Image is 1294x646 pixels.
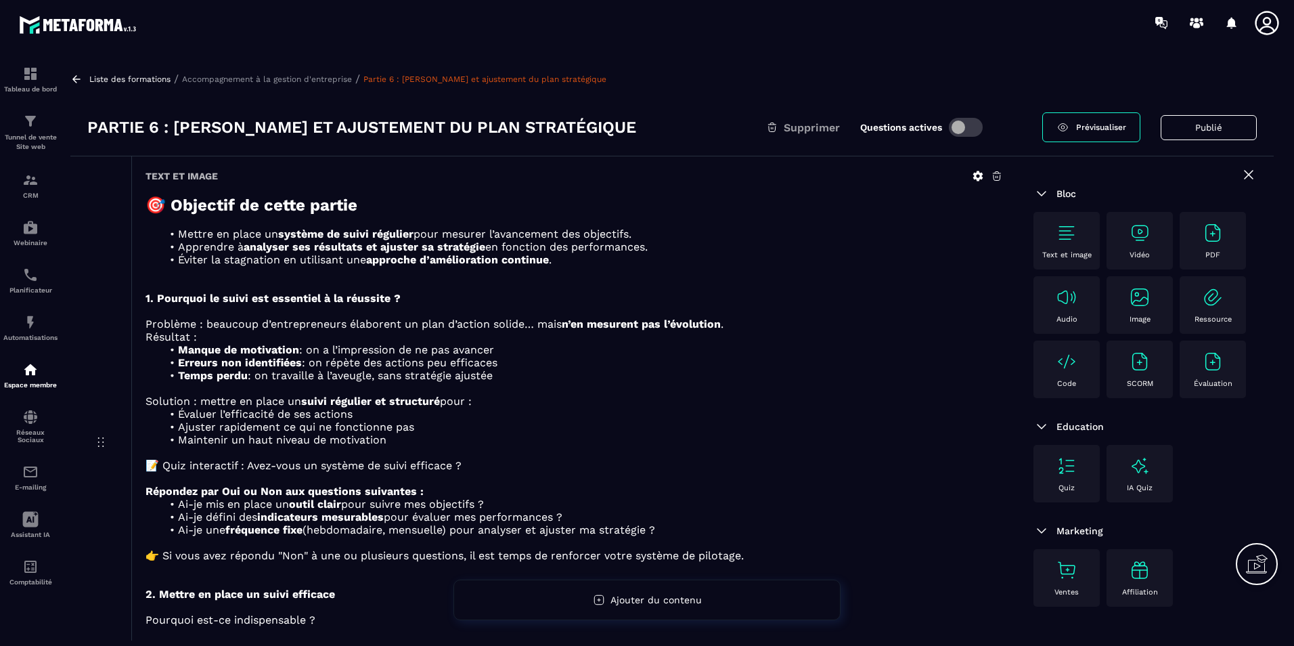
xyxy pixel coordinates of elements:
p: IA Quiz [1127,483,1153,492]
li: Évaluer l’efficacité de ses actions [162,408,1003,421]
img: scheduler [22,267,39,283]
strong: 🎯 Objectif de cette partie [146,196,357,215]
a: automationsautomationsEspace membre [3,351,58,399]
span: Marketing [1056,525,1103,536]
img: text-image no-wra [1129,351,1151,372]
h6: Text et image [146,171,218,181]
strong: analyser ses résultats et ajuster sa stratégie [244,240,485,253]
strong: fréquence fixe [225,523,303,536]
a: Accompagnement à la gestion d'entreprise [182,74,352,84]
li: Éviter la stagnation en utilisant une . [162,253,1003,266]
img: text-image no-wra [1129,286,1151,308]
p: PDF [1205,251,1220,259]
strong: approche d’amélioration continue [366,253,549,266]
p: Image [1130,315,1151,324]
img: formation [22,172,39,188]
span: Education [1056,421,1104,432]
p: Résultat : [146,330,1003,343]
span: Bloc [1056,188,1076,199]
p: SCORM [1127,379,1153,388]
img: arrow-down [1033,186,1050,202]
a: formationformationCRM [3,162,58,209]
strong: Manque de motivation [178,343,299,356]
p: Pourquoi est-ce indispensable ? [146,613,1003,626]
img: text-image no-wra [1202,222,1224,244]
a: schedulerschedulerPlanificateur [3,257,58,304]
p: Assistant IA [3,531,58,538]
li: Mettre en place un pour mesurer l’avancement des objectifs. [162,228,1003,240]
a: automationsautomationsAutomatisations [3,304,58,351]
p: 📝 Quiz interactif : Avez-vous un système de suivi efficace ? [146,459,1003,472]
span: Prévisualiser [1076,123,1126,132]
strong: Temps perdu [178,369,248,382]
strong: indicateurs mesurables [257,511,384,523]
li: Ai-je mis en place un pour suivre mes objectifs ? [162,498,1003,511]
p: Évaluation [1194,379,1232,388]
img: text-image no-wra [1202,286,1224,308]
img: automations [22,219,39,236]
strong: suivi régulier et structuré [301,395,440,408]
a: Liste des formations [89,74,171,84]
strong: système de suivi régulier [278,228,414,240]
img: text-image [1129,455,1151,477]
a: social-networksocial-networkRéseaux Sociaux [3,399,58,454]
strong: n’en mesurent pas l’évolution [562,318,721,330]
a: Prévisualiser [1042,112,1140,142]
p: Tunnel de vente Site web [3,133,58,152]
p: Problème : beaucoup d’entrepreneurs élaborent un plan d’action solide… mais . [146,318,1003,330]
a: formationformationTunnel de vente Site web [3,103,58,162]
strong: 2. Mettre en place un suivi efficace [146,588,335,601]
img: arrow-down [1033,523,1050,539]
li: : on répète des actions peu efficaces [162,356,1003,369]
strong: 1. Pourquoi le suivi est essentiel à la réussite ? [146,292,401,305]
img: text-image no-wra [1056,351,1077,372]
strong: Erreurs non identifiées [178,356,302,369]
strong: outil clair [289,498,341,511]
img: social-network [22,409,39,425]
p: Espace membre [3,381,58,389]
a: accountantaccountantComptabilité [3,548,58,596]
img: text-image no-wra [1129,222,1151,244]
li: Apprendre à en fonction des performances. [162,240,1003,253]
img: text-image no-wra [1056,455,1077,477]
p: Text et image [1042,251,1092,259]
span: / [174,72,179,85]
img: logo [19,12,141,37]
p: Automatisations [3,334,58,341]
p: Ressource [1195,315,1232,324]
p: 👉 Si vous avez répondu "Non" à une ou plusieurs questions, il est temps de renforcer votre systèm... [146,549,1003,562]
span: / [355,72,360,85]
p: CRM [3,192,58,199]
img: text-image no-wra [1056,559,1077,581]
a: Assistant IA [3,501,58,548]
a: formationformationTableau de bord [3,56,58,103]
img: text-image no-wra [1202,351,1224,372]
img: email [22,464,39,480]
a: emailemailE-mailing [3,454,58,501]
li: Ai-je défini des pour évaluer mes performances ? [162,511,1003,523]
a: automationsautomationsWebinaire [3,209,58,257]
p: Vidéo [1130,251,1150,259]
img: text-image no-wra [1056,286,1077,308]
img: arrow-down [1033,418,1050,435]
li: Ai-je une (hebdomadaire, mensuelle) pour analyser et ajuster ma stratégie ? [162,523,1003,536]
h3: Partie 6 : [PERSON_NAME] et ajustement du plan stratégique [87,116,636,138]
strong: Répondez par Oui ou Non aux questions suivantes : [146,485,424,498]
img: automations [22,314,39,330]
li: Maintenir un haut niveau de motivation [162,433,1003,446]
p: Audio [1056,315,1077,324]
li: : on a l’impression de ne pas avancer [162,343,1003,356]
button: Publié [1161,115,1257,140]
img: automations [22,362,39,378]
img: accountant [22,559,39,575]
a: Partie 6 : [PERSON_NAME] et ajustement du plan stratégique [363,74,606,84]
p: E-mailing [3,483,58,491]
img: formation [22,66,39,82]
label: Questions actives [860,122,942,133]
img: text-image [1129,559,1151,581]
li: Ajuster rapidement ce qui ne fonctionne pas [162,421,1003,433]
img: text-image no-wra [1056,222,1077,244]
p: Réseaux Sociaux [3,429,58,444]
p: Planificateur [3,286,58,294]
